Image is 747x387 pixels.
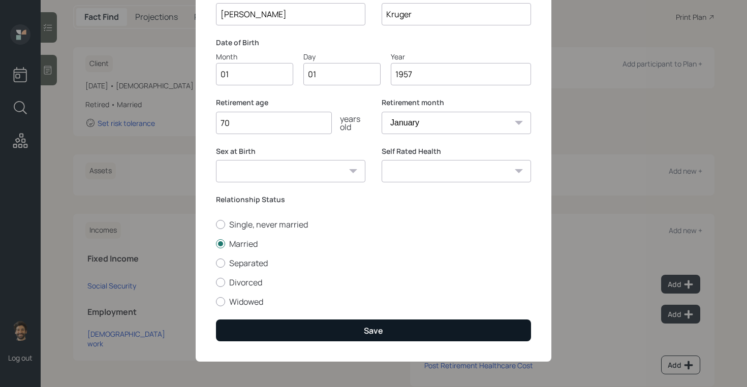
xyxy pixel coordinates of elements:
label: Self Rated Health [382,146,531,156]
label: Divorced [216,277,531,288]
input: Year [391,63,531,85]
label: Single, never married [216,219,531,230]
label: Married [216,238,531,249]
label: Relationship Status [216,195,531,205]
button: Save [216,319,531,341]
div: Month [216,51,293,62]
label: Retirement age [216,98,365,108]
div: Save [364,325,383,336]
label: Retirement month [382,98,531,108]
input: Month [216,63,293,85]
label: Sex at Birth [216,146,365,156]
label: Separated [216,257,531,269]
div: Year [391,51,531,62]
label: Date of Birth [216,38,531,48]
div: Day [303,51,381,62]
div: years old [332,115,365,131]
label: Widowed [216,296,531,307]
input: Day [303,63,381,85]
